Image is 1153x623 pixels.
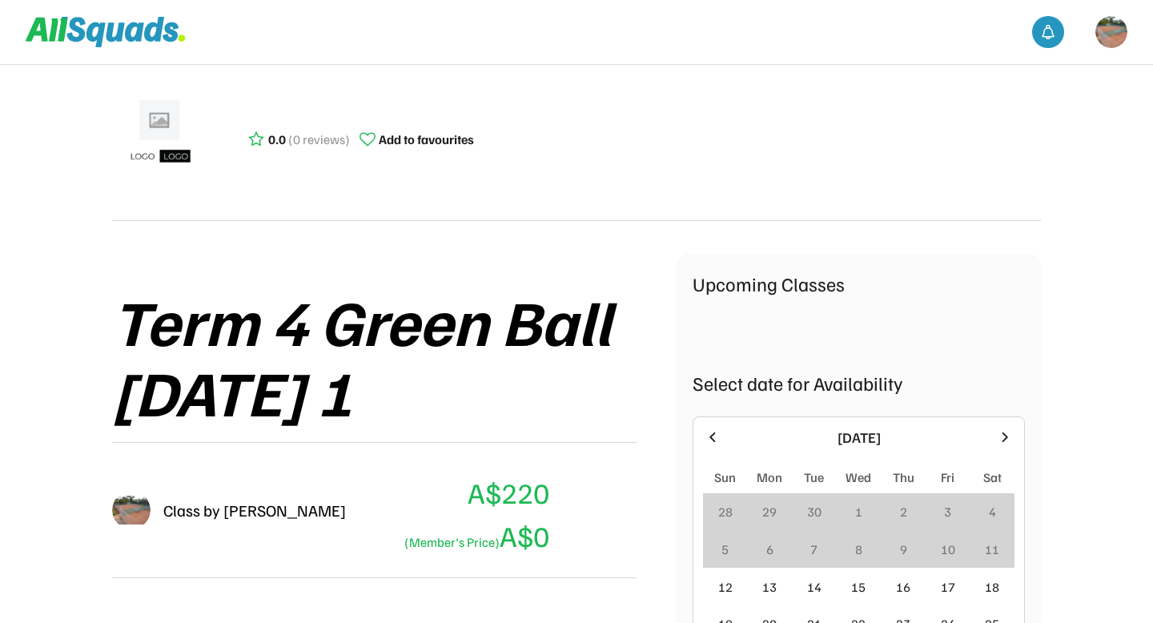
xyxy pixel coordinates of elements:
div: 17 [941,577,955,597]
div: 7 [810,540,818,559]
div: 6 [766,540,773,559]
div: Upcoming Classes [693,269,1025,298]
div: 8 [855,540,862,559]
div: 1 [855,502,862,521]
img: bell-03%20%281%29.svg [1040,24,1056,40]
div: Wed [846,468,871,487]
div: 11 [985,540,999,559]
div: Add to favourites [379,130,474,149]
div: 4 [989,502,996,521]
div: 10 [941,540,955,559]
div: [DATE] [730,427,987,448]
div: 18 [985,577,999,597]
img: ui-kit-placeholders-product-5_1200x.webp [120,94,200,175]
div: Mon [757,468,782,487]
div: 9 [900,540,907,559]
div: Fri [941,468,954,487]
font: (Member's Price) [404,534,500,550]
div: A$0 [399,514,549,557]
div: 15 [851,577,866,597]
div: Select date for Availability [693,368,1025,397]
div: 16 [896,577,910,597]
div: Term 4 Green Ball [DATE] 1 [112,285,677,426]
div: 14 [807,577,822,597]
div: 0.0 [268,130,286,149]
div: Thu [893,468,914,487]
div: A$220 [468,471,549,514]
div: 12 [718,577,733,597]
div: 2 [900,502,907,521]
div: 5 [721,540,729,559]
div: 30 [807,502,822,521]
div: 3 [944,502,951,521]
img: P1030598.JPG [112,491,151,529]
div: Tue [804,468,824,487]
div: 13 [762,577,777,597]
div: 29 [762,502,777,521]
img: https%3A%2F%2F94044dc9e5d3b3599ffa5e2d56a015ce.cdn.bubble.io%2Ff1751412195140x591194921892942500%... [1095,16,1127,48]
div: (0 reviews) [288,130,350,149]
div: 28 [718,502,733,521]
div: Sat [983,468,1002,487]
div: Class by [PERSON_NAME] [163,498,346,522]
div: Sun [714,468,736,487]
